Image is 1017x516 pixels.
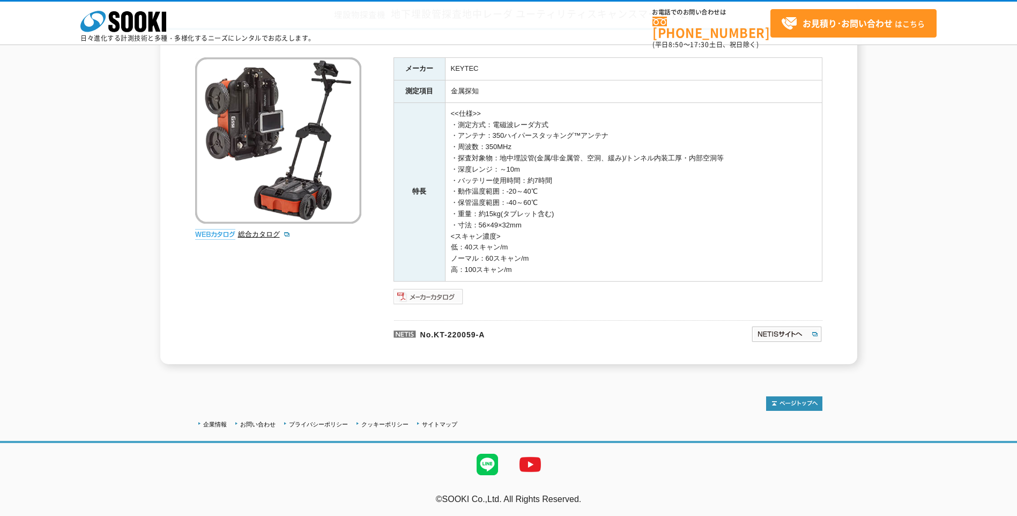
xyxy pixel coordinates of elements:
[445,102,822,281] td: <<仕様>> ・測定方式：電磁波レーダ方式 ・アンテナ：350ハイパースタッキング™アンテナ ・周波数：350MHz ・探査対象物：地中埋設管(金属/非金属管、空洞、緩み)/トンネル内装工厚・内...
[195,229,235,240] img: webカタログ
[195,57,361,224] img: 地下埋設管探査地中レーダ ユーティリティスキャンスマートTL
[466,443,509,486] img: LINE
[445,58,822,80] td: KEYTEC
[770,9,937,38] a: お見積り･お問い合わせはこちら
[652,40,759,49] span: (平日 ～ 土日、祝日除く)
[238,230,291,238] a: 総合カタログ
[669,40,684,49] span: 8:50
[203,421,227,427] a: 企業情報
[690,40,709,49] span: 17:30
[289,421,348,427] a: プライバシーポリシー
[976,505,1017,514] a: テストMail
[652,9,770,16] span: お電話でのお問い合わせは
[394,102,445,281] th: 特長
[240,421,276,427] a: お問い合わせ
[394,320,648,346] p: No.KT-220059-A
[751,326,822,343] img: NETISサイトへ
[509,443,552,486] img: YouTube
[394,80,445,102] th: 測定項目
[781,16,925,32] span: はこちら
[652,17,770,39] a: [PHONE_NUMBER]
[394,295,464,303] a: メーカーカタログ
[80,35,315,41] p: 日々進化する計測技術と多種・多様化するニーズにレンタルでお応えします。
[422,421,457,427] a: サイトマップ
[445,80,822,102] td: 金属探知
[766,396,822,411] img: トップページへ
[394,58,445,80] th: メーカー
[361,421,409,427] a: クッキーポリシー
[803,17,893,30] strong: お見積り･お問い合わせ
[394,288,464,305] img: メーカーカタログ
